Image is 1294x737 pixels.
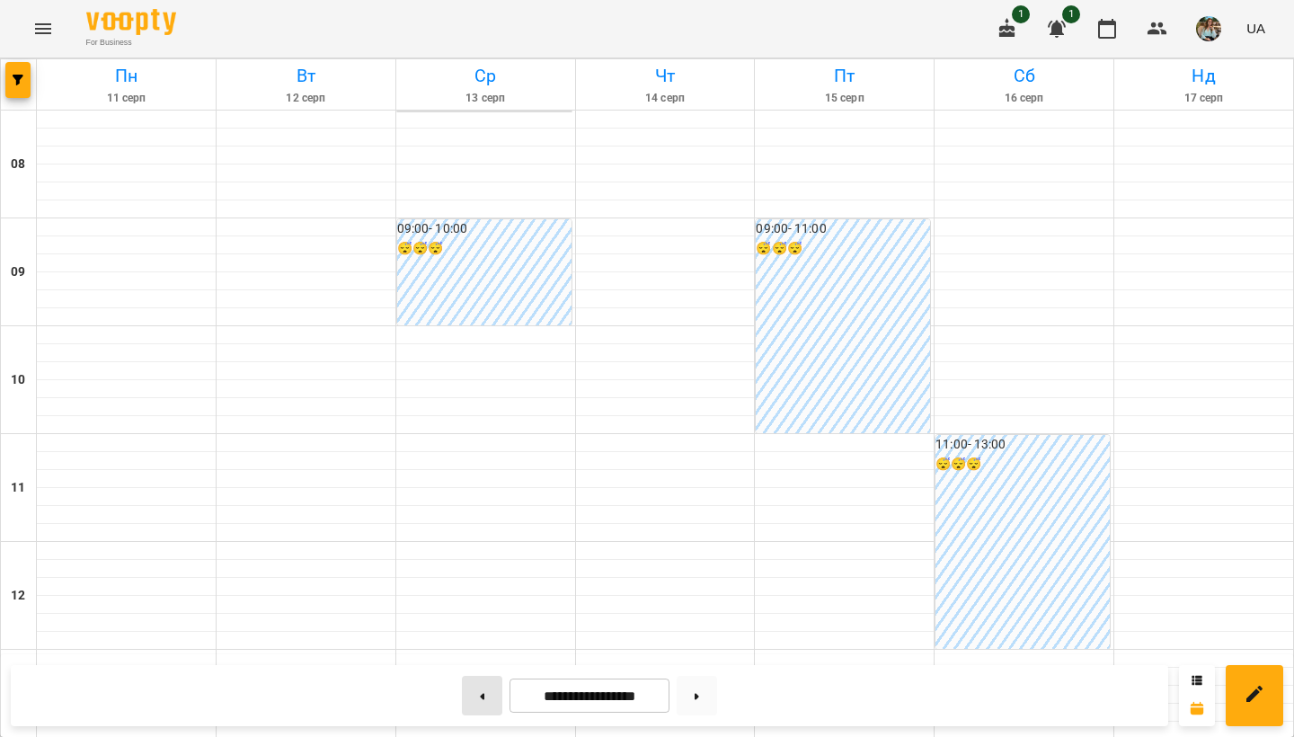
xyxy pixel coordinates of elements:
[219,62,393,90] h6: Вт
[935,435,1110,455] h6: 11:00 - 13:00
[1239,12,1272,45] button: UA
[399,90,572,107] h6: 13 серп
[40,90,213,107] h6: 11 серп
[11,586,25,606] h6: 12
[397,239,572,259] h6: 😴😴😴
[758,90,931,107] h6: 15 серп
[1012,5,1030,23] span: 1
[11,262,25,282] h6: 09
[11,478,25,498] h6: 11
[579,90,752,107] h6: 14 серп
[1246,19,1265,38] span: UA
[86,37,176,49] span: For Business
[86,9,176,35] img: Voopty Logo
[1062,5,1080,23] span: 1
[1117,90,1290,107] h6: 17 серп
[937,90,1111,107] h6: 16 серп
[399,62,572,90] h6: Ср
[756,219,930,239] h6: 09:00 - 11:00
[758,62,931,90] h6: Пт
[756,239,930,259] h6: 😴😴😴
[937,62,1111,90] h6: Сб
[219,90,393,107] h6: 12 серп
[397,219,572,239] h6: 09:00 - 10:00
[1117,62,1290,90] h6: Нд
[40,62,213,90] h6: Пн
[1196,16,1221,41] img: 856b7ccd7d7b6bcc05e1771fbbe895a7.jfif
[11,155,25,174] h6: 08
[11,370,25,390] h6: 10
[935,455,1110,475] h6: 😴😴😴
[579,62,752,90] h6: Чт
[22,7,65,50] button: Menu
